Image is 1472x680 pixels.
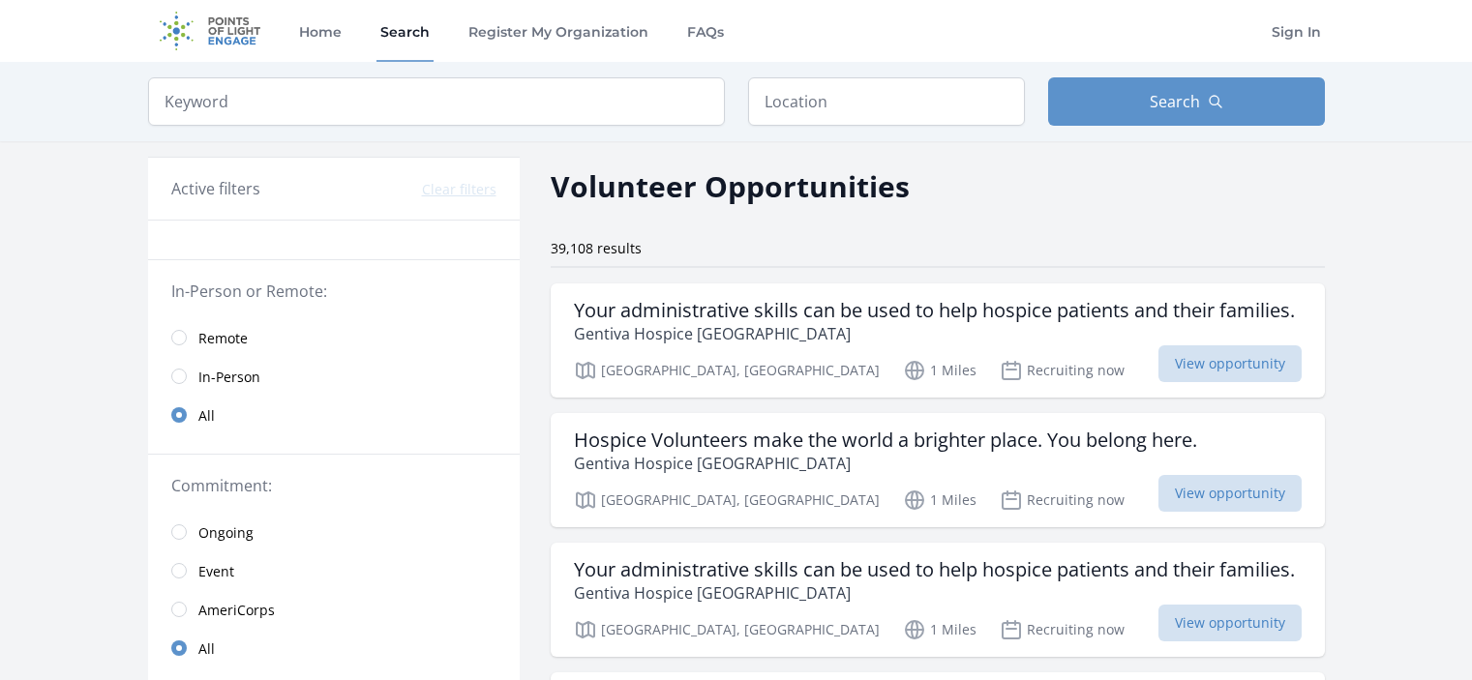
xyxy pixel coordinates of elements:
p: [GEOGRAPHIC_DATA], [GEOGRAPHIC_DATA] [574,488,880,512]
p: 1 Miles [903,488,976,512]
p: Recruiting now [1000,488,1125,512]
span: Remote [198,329,248,348]
a: Ongoing [148,513,520,551]
legend: Commitment: [171,474,496,497]
a: Your administrative skills can be used to help hospice patients and their families. Gentiva Hospi... [551,283,1325,398]
span: All [198,639,215,659]
h3: Active filters [171,177,260,200]
span: View opportunity [1158,605,1302,641]
span: 39,108 results [551,239,642,257]
p: [GEOGRAPHIC_DATA], [GEOGRAPHIC_DATA] [574,618,880,641]
span: All [198,406,215,426]
a: Hospice Volunteers make the world a brighter place. You belong here. Gentiva Hospice [GEOGRAPHIC_... [551,413,1325,527]
h3: Your administrative skills can be used to help hospice patients and their families. [574,299,1295,322]
a: All [148,629,520,667]
h3: Hospice Volunteers make the world a brighter place. You belong here. [574,429,1197,452]
span: In-Person [198,368,260,387]
button: Clear filters [422,180,496,199]
input: Location [748,77,1025,126]
p: Gentiva Hospice [GEOGRAPHIC_DATA] [574,322,1295,345]
button: Search [1048,77,1325,126]
span: Search [1150,90,1200,113]
span: Ongoing [198,523,254,543]
h2: Volunteer Opportunities [551,164,910,208]
span: AmeriCorps [198,601,275,620]
span: View opportunity [1158,345,1302,382]
h3: Your administrative skills can be used to help hospice patients and their families. [574,558,1295,581]
p: Recruiting now [1000,618,1125,641]
a: Event [148,551,520,590]
p: [GEOGRAPHIC_DATA], [GEOGRAPHIC_DATA] [574,359,880,382]
span: View opportunity [1158,475,1302,512]
p: 1 Miles [903,618,976,641]
a: AmeriCorps [148,590,520,629]
p: 1 Miles [903,359,976,382]
a: Your administrative skills can be used to help hospice patients and their families. Gentiva Hospi... [551,543,1325,657]
a: All [148,396,520,434]
a: In-Person [148,357,520,396]
p: Recruiting now [1000,359,1125,382]
legend: In-Person or Remote: [171,280,496,303]
p: Gentiva Hospice [GEOGRAPHIC_DATA] [574,452,1197,475]
span: Event [198,562,234,581]
input: Keyword [148,77,725,126]
a: Remote [148,318,520,357]
p: Gentiva Hospice [GEOGRAPHIC_DATA] [574,581,1295,605]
